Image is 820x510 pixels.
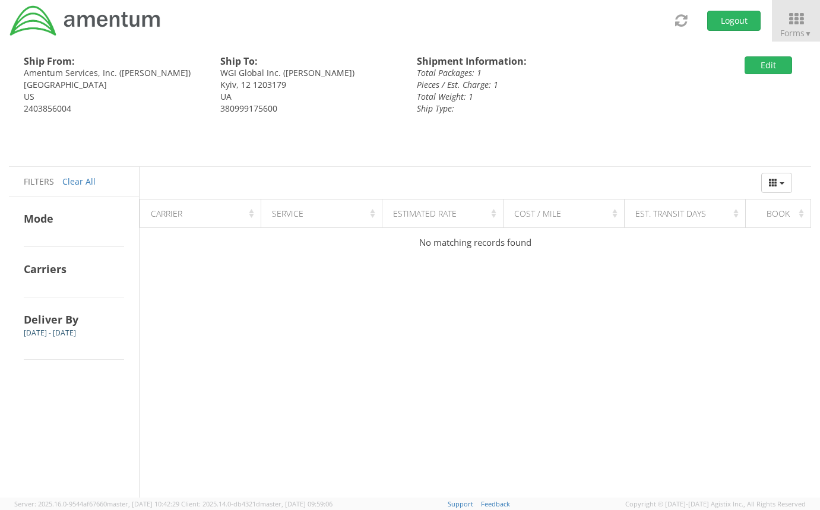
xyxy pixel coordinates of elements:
h4: Carriers [24,262,124,276]
div: US [24,91,202,103]
div: Ship Type: [417,103,661,115]
h4: Ship From: [24,56,202,67]
span: [DATE] - [DATE] [24,328,76,338]
img: dyn-intl-logo-049831509241104b2a82.png [9,4,162,37]
span: Forms [780,27,812,39]
button: Logout [707,11,761,31]
button: Columns [761,173,792,193]
td: No matching records found [140,228,811,258]
div: Estimated Rate [393,208,500,220]
span: Copyright © [DATE]-[DATE] Agistix Inc., All Rights Reserved [625,499,806,509]
div: WGI Global Inc. ([PERSON_NAME]) [220,67,399,79]
span: Filters [24,176,54,187]
a: Clear All [62,176,96,187]
button: Edit [745,56,792,74]
div: Total Packages: 1 [417,67,661,79]
span: master, [DATE] 10:42:29 [107,499,179,508]
div: [GEOGRAPHIC_DATA] [24,79,202,91]
h4: Mode [24,211,124,226]
div: UA [220,91,399,103]
div: Est. Transit Days [635,208,742,220]
div: Book [756,208,808,220]
a: Support [448,499,473,508]
h4: Ship To: [220,56,399,67]
a: Feedback [481,499,510,508]
div: 380999175600 [220,103,399,115]
span: ▼ [805,28,812,39]
h4: Shipment Information: [417,56,661,67]
span: Client: 2025.14.0-db4321d [181,499,333,508]
div: Cost / Mile [514,208,621,220]
div: Kyiv, 12 1203179 [220,79,399,91]
div: Service [272,208,379,220]
div: Amentum Services, Inc. ([PERSON_NAME]) [24,67,202,79]
div: Carrier [151,208,258,220]
span: master, [DATE] 09:59:06 [260,499,333,508]
h4: Deliver By [24,312,124,327]
div: 2403856004 [24,103,202,115]
span: Server: 2025.16.0-9544af67660 [14,499,179,508]
div: Total Weight: 1 [417,91,661,103]
div: Pieces / Est. Charge: 1 [417,79,661,91]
